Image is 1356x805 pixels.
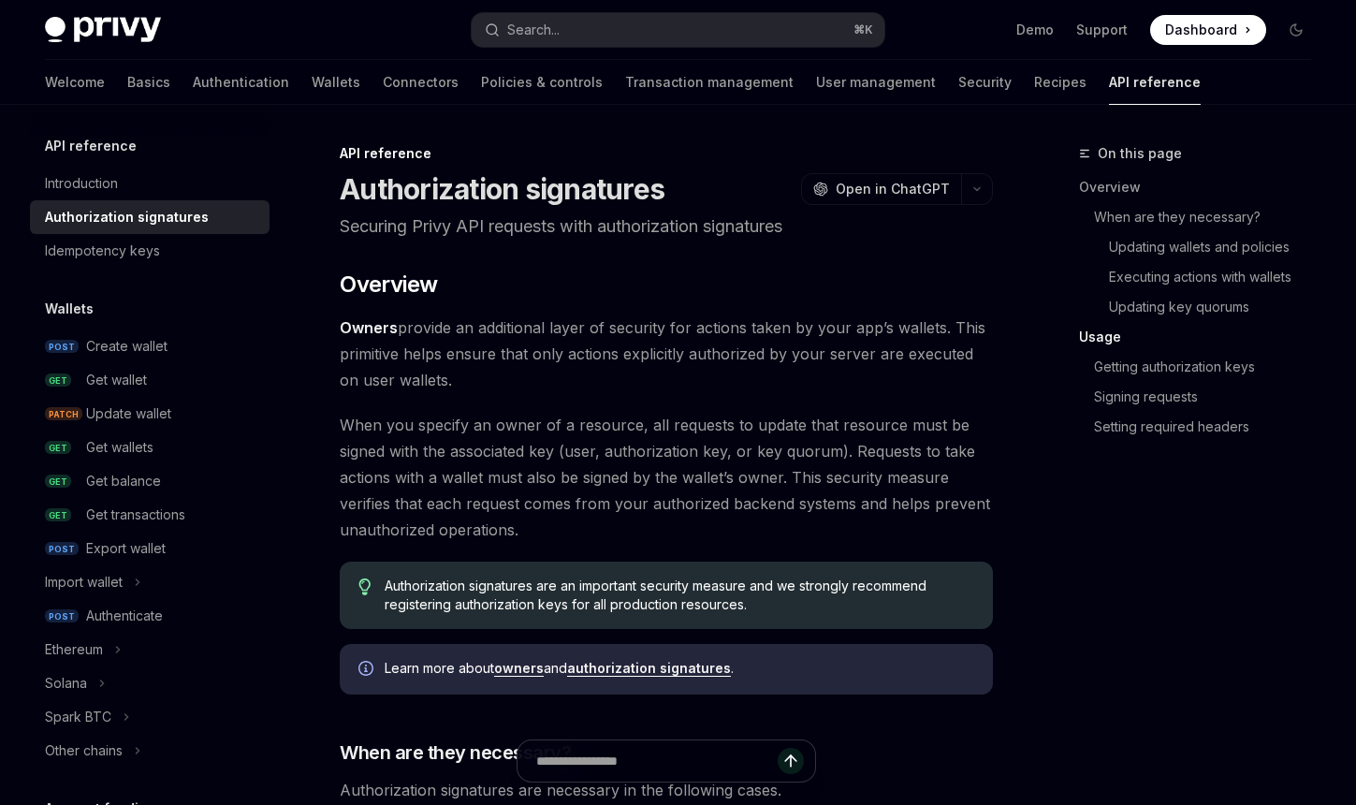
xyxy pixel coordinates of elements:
a: Updating key quorums [1079,292,1326,322]
a: Updating wallets and policies [1079,232,1326,262]
a: API reference [1109,60,1201,105]
div: Create wallet [86,335,168,358]
span: POST [45,542,79,556]
span: GET [45,475,71,489]
a: Authorization signatures [30,200,270,234]
div: Get wallet [86,369,147,391]
div: API reference [340,144,993,163]
button: Solana [30,666,270,700]
a: Welcome [45,60,105,105]
div: Get transactions [86,504,185,526]
a: Wallets [312,60,360,105]
a: Basics [127,60,170,105]
div: Get wallets [86,436,153,459]
span: Overview [340,270,437,300]
span: POST [45,340,79,354]
span: Dashboard [1165,21,1237,39]
div: Export wallet [86,537,166,560]
a: Overview [1079,172,1326,202]
div: Introduction [45,172,118,195]
svg: Info [358,661,377,680]
a: GETGet wallet [30,363,270,397]
a: POSTAuthenticate [30,599,270,633]
a: owners [494,660,544,677]
span: When you specify an owner of a resource, all requests to update that resource must be signed with... [340,412,993,543]
button: Import wallet [30,565,270,599]
a: Transaction management [625,60,794,105]
a: Connectors [383,60,459,105]
span: GET [45,508,71,522]
a: Executing actions with wallets [1079,262,1326,292]
a: Owners [340,318,398,338]
div: Other chains [45,739,123,762]
span: Open in ChatGPT [836,180,950,198]
span: GET [45,441,71,455]
a: Getting authorization keys [1079,352,1326,382]
a: Policies & controls [481,60,603,105]
div: Authenticate [86,605,163,627]
span: GET [45,373,71,388]
div: Import wallet [45,571,123,593]
a: POSTExport wallet [30,532,270,565]
div: Spark BTC [45,706,111,728]
div: Idempotency keys [45,240,160,262]
a: Usage [1079,322,1326,352]
a: GETGet balance [30,464,270,498]
span: ⌘ K [853,22,873,37]
a: GETGet wallets [30,431,270,464]
svg: Tip [358,578,372,595]
a: User management [816,60,936,105]
img: dark logo [45,17,161,43]
a: Dashboard [1150,15,1266,45]
a: Recipes [1034,60,1086,105]
span: Learn more about and . [385,659,974,678]
button: Toggle dark mode [1281,15,1311,45]
a: POSTCreate wallet [30,329,270,363]
div: Authorization signatures [45,206,209,228]
span: On this page [1098,142,1182,165]
a: Support [1076,21,1128,39]
h5: API reference [45,135,137,157]
div: Ethereum [45,638,103,661]
span: PATCH [45,407,82,421]
a: PATCHUpdate wallet [30,397,270,431]
a: Demo [1016,21,1054,39]
a: authorization signatures [567,660,731,677]
a: Introduction [30,167,270,200]
a: Signing requests [1079,382,1326,412]
a: When are they necessary? [1079,202,1326,232]
a: Idempotency keys [30,234,270,268]
a: Authentication [193,60,289,105]
button: Spark BTC [30,700,270,734]
span: POST [45,609,79,623]
a: Setting required headers [1079,412,1326,442]
span: Authorization signatures are an important security measure and we strongly recommend registering ... [385,577,974,614]
a: GETGet transactions [30,498,270,532]
div: Search... [507,19,560,41]
h1: Authorization signatures [340,172,664,206]
span: provide an additional layer of security for actions taken by your app’s wallets. This primitive h... [340,315,993,393]
input: Ask a question... [536,740,778,782]
button: Search...⌘K [472,13,883,47]
h5: Wallets [45,298,94,320]
div: Get balance [86,470,161,492]
button: Other chains [30,734,270,768]
button: Ethereum [30,633,270,666]
button: Open in ChatGPT [801,173,961,205]
p: Securing Privy API requests with authorization signatures [340,213,993,240]
a: Security [958,60,1012,105]
div: Solana [45,672,87,695]
div: Update wallet [86,402,171,425]
button: Send message [778,748,804,774]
